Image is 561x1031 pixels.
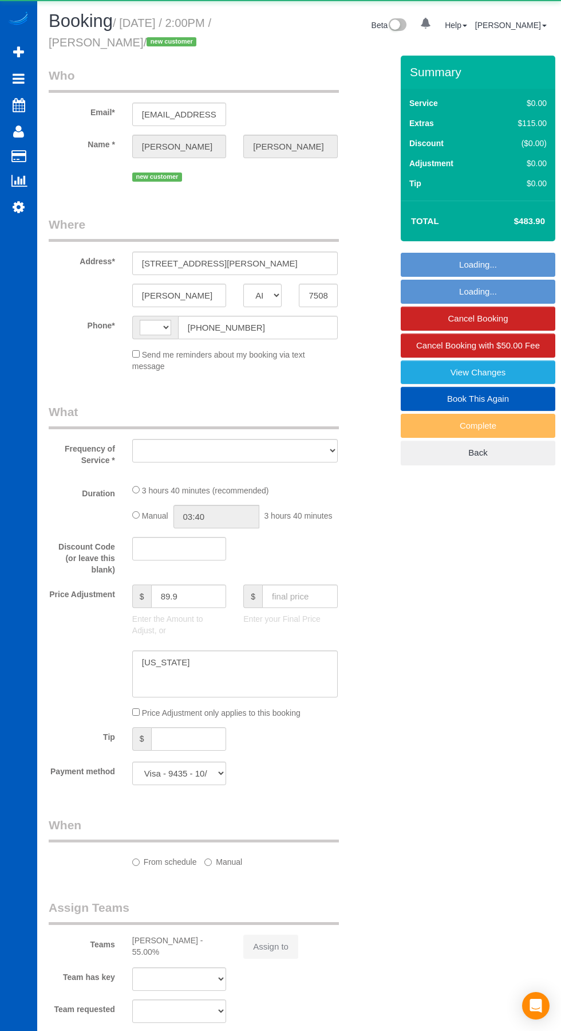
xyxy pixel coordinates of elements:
input: First Name* [132,135,226,158]
input: Last Name* [243,135,337,158]
div: $0.00 [493,158,547,169]
a: [PERSON_NAME] [475,21,547,30]
span: $ [132,585,151,608]
legend: When [49,817,339,842]
div: Open Intercom Messenger [522,992,550,1020]
label: Payment method [40,762,124,777]
a: Back [401,441,555,465]
span: $ [243,585,262,608]
legend: Who [49,67,339,93]
a: Cancel Booking with $50.00 Fee [401,334,555,358]
label: Team requested [40,999,124,1015]
span: / [144,36,200,49]
small: / [DATE] / 2:00PM / [PERSON_NAME] [49,17,211,49]
span: Booking [49,11,113,31]
legend: What [49,403,339,429]
a: Help [445,21,467,30]
div: ($0.00) [493,138,547,149]
label: Discount Code (or leave this blank) [40,537,124,575]
label: Teams [40,935,124,950]
span: new customer [147,37,196,46]
label: Tip [409,178,421,189]
input: Manual [204,858,212,866]
span: 3 hours 40 minutes [264,511,332,520]
span: Manual [142,511,168,520]
a: Beta [372,21,407,30]
input: City* [132,284,226,307]
div: $0.00 [493,178,547,189]
legend: Assign Teams [49,899,339,925]
label: Duration [40,484,124,499]
label: Team has key [40,967,124,983]
p: Enter your Final Price [243,613,337,625]
img: New interface [388,18,406,33]
label: Adjustment [409,158,453,169]
legend: Where [49,216,339,242]
label: Address* [40,252,124,267]
p: Enter the Amount to Adjust, or [132,613,226,636]
span: Send me reminders about my booking via text message [132,350,305,371]
input: Phone* [178,316,338,339]
span: Cancel Booking with $50.00 Fee [416,340,540,350]
span: new customer [132,173,182,182]
label: Manual [204,852,242,868]
label: Discount [409,138,444,149]
input: final price [262,585,338,608]
input: Zip Code* [299,284,337,307]
span: Price Adjustment only applies to this booking [142,708,301,718]
label: Extras [409,117,434,129]
span: $ [132,727,151,751]
label: Phone* [40,316,124,331]
a: Cancel Booking [401,307,555,331]
img: Automaid Logo [7,11,30,28]
a: Book This Again [401,387,555,411]
label: From schedule [132,852,197,868]
h3: Summary [410,65,550,79]
strong: Total [411,216,439,226]
input: Email* [132,103,226,126]
div: [PERSON_NAME] - 55.00% [132,935,226,958]
input: From schedule [132,858,140,866]
label: Price Adjustment [40,585,124,600]
label: Frequency of Service * [40,439,124,466]
div: $115.00 [493,117,547,129]
a: View Changes [401,360,555,385]
div: $0.00 [493,97,547,109]
label: Service [409,97,438,109]
span: 3 hours 40 minutes (recommended) [142,486,269,495]
label: Name * [40,135,124,150]
label: Email* [40,103,124,118]
label: Tip [40,727,124,743]
h4: $483.90 [480,217,545,226]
